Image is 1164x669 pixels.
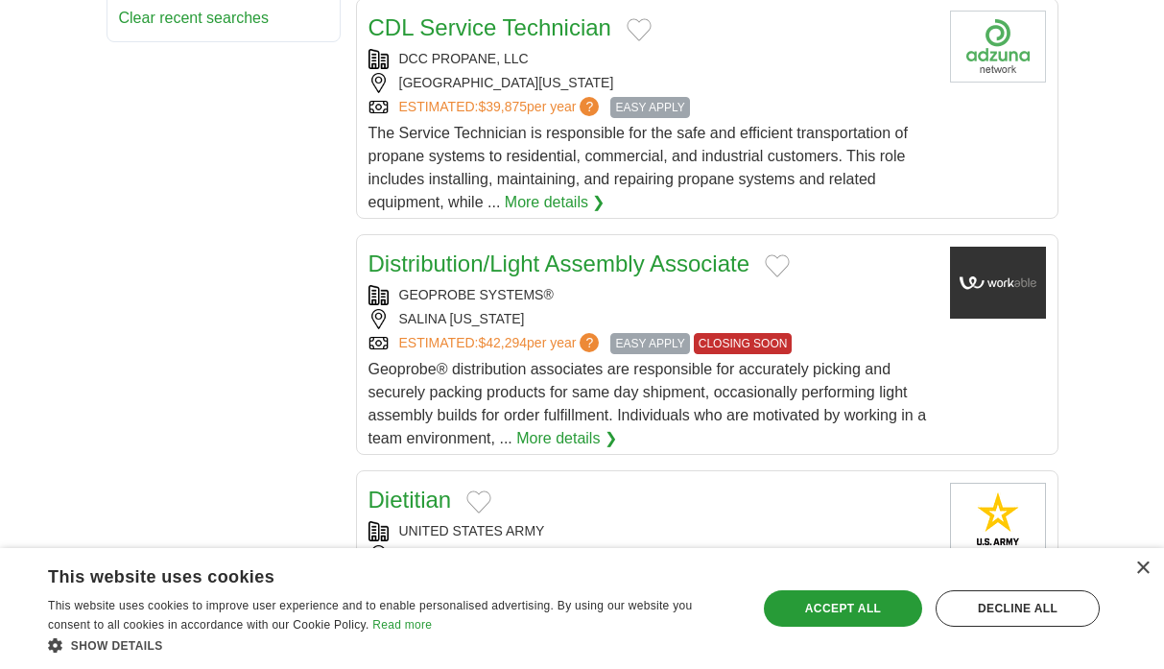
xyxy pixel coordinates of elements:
div: Close [1135,561,1150,576]
span: ? [580,97,599,116]
div: Accept all [764,590,922,627]
a: More details ❯ [516,427,617,450]
span: ? [580,333,599,352]
a: Distribution/Light Assembly Associate [368,251,750,276]
div: SALINA, [GEOGRAPHIC_DATA] [368,545,935,565]
div: Show details [48,635,736,655]
span: EASY APPLY [610,333,689,354]
img: Company logo [950,11,1046,83]
a: UNITED STATES ARMY [399,523,545,538]
span: $39,875 [478,99,527,114]
div: [GEOGRAPHIC_DATA][US_STATE] [368,73,935,93]
a: Clear recent searches [119,10,270,26]
a: ESTIMATED:$39,875per year? [399,97,604,118]
span: Geoprobe® distribution associates are responsible for accurately picking and securely packing pro... [368,361,927,446]
span: This website uses cookies to improve user experience and to enable personalised advertising. By u... [48,599,692,632]
img: United States Army logo [950,483,1046,555]
div: GEOPROBE SYSTEMS® [368,285,935,305]
a: More details ❯ [505,191,606,214]
div: This website uses cookies [48,560,688,588]
a: ESTIMATED:$42,294per year? [399,333,604,354]
button: Add to favorite jobs [466,490,491,514]
a: Dietitian [368,487,452,513]
div: Decline all [936,590,1100,627]
div: DCC PROPANE, LLC [368,49,935,69]
button: Add to favorite jobs [627,18,652,41]
span: Show details [71,639,163,653]
span: EASY APPLY [610,97,689,118]
div: SALINA [US_STATE] [368,309,935,329]
a: Read more, opens a new window [372,618,432,632]
img: Company logo [950,247,1046,319]
span: The Service Technician is responsible for the safe and efficient transportation of propane system... [368,125,908,210]
span: CLOSING SOON [694,333,793,354]
a: CDL Service Technician [368,14,611,40]
button: Add to favorite jobs [765,254,790,277]
span: $42,294 [478,335,527,350]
